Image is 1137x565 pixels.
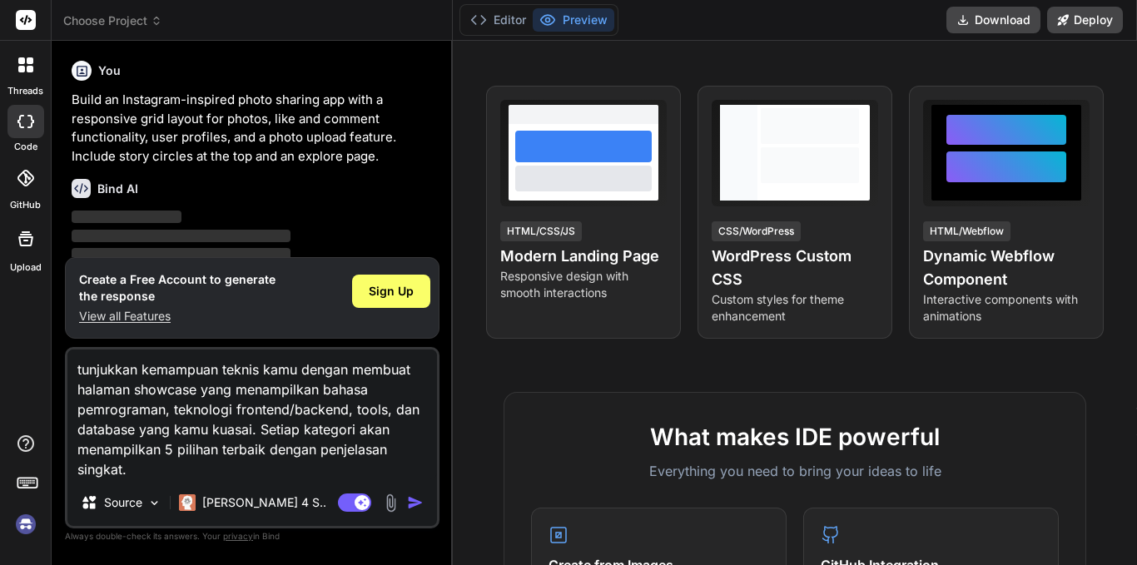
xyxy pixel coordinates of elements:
p: View all Features [79,308,276,325]
p: Always double-check its answers. Your in Bind [65,528,439,544]
div: CSS/WordPress [712,221,801,241]
span: View Prompt [588,100,660,116]
h2: What makes IDE powerful [531,419,1059,454]
p: Everything you need to bring your ideas to life [531,461,1059,481]
label: threads [7,84,43,98]
span: View Prompt [800,100,871,116]
span: View Prompt [1011,100,1083,116]
img: Claude 4 Sonnet [179,494,196,511]
p: Interactive components with animations [923,291,1090,325]
h6: Bind AI [97,181,138,197]
img: attachment [381,493,400,513]
h4: Modern Landing Page [500,245,667,268]
label: GitHub [10,198,41,212]
p: Responsive design with smooth interactions [500,268,667,301]
button: Deploy [1047,7,1123,33]
textarea: tunjukkan kemampuan teknis kamu dengan membuat halaman showcase yang menampilkan bahasa pemrogram... [67,349,437,479]
p: Build an Instagram-inspired photo sharing app with a responsive grid layout for photos, like and ... [72,91,436,166]
h4: Dynamic Webflow Component [923,245,1090,291]
img: signin [12,510,40,538]
span: ‌ [72,230,290,242]
img: Pick Models [147,496,161,510]
button: Preview [533,8,614,32]
span: ‌ [72,211,181,223]
button: Editor [464,8,533,32]
div: HTML/Webflow [923,221,1010,241]
label: code [14,140,37,154]
div: HTML/CSS/JS [500,221,582,241]
button: Download [946,7,1040,33]
h1: Create a Free Account to generate the response [79,271,276,305]
p: Custom styles for theme enhancement [712,291,878,325]
span: ‌ [72,248,290,260]
span: privacy [223,531,253,541]
label: Upload [10,260,42,275]
span: Sign Up [369,283,414,300]
span: Choose Project [63,12,162,29]
h4: WordPress Custom CSS [712,245,878,291]
img: icon [407,494,424,511]
p: [PERSON_NAME] 4 S.. [202,494,326,511]
p: Source [104,494,142,511]
h6: You [98,62,121,79]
